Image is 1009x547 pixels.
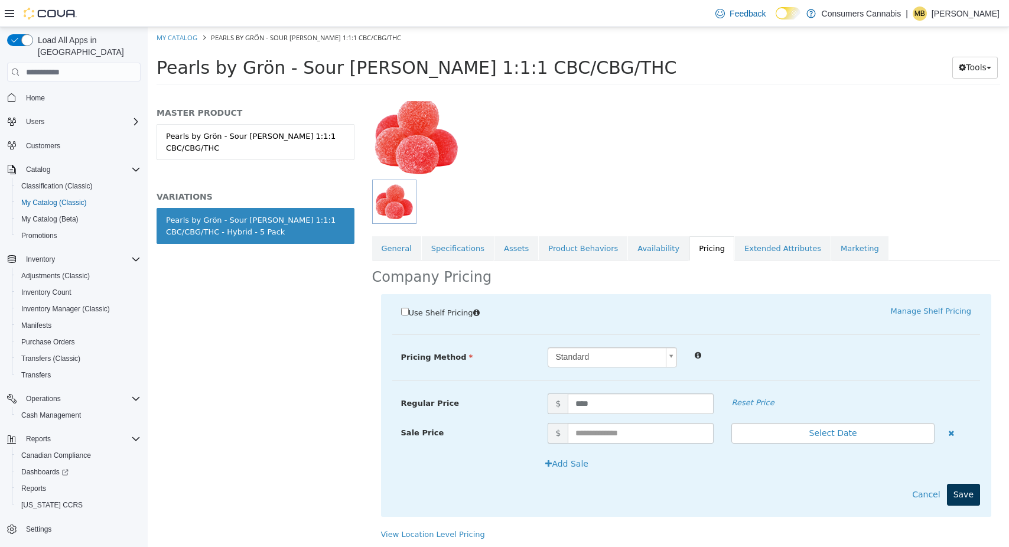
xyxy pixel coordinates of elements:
a: Pearls by Grön - Sour [PERSON_NAME] 1:1:1 CBC/CBG/THC [9,97,207,133]
h5: VARIATIONS [9,164,207,175]
a: Purchase Orders [17,335,80,349]
a: My Catalog (Beta) [17,212,83,226]
button: Transfers [12,367,145,383]
button: Settings [2,520,145,538]
button: My Catalog (Classic) [12,194,145,211]
a: Customers [21,139,65,153]
button: Reports [12,480,145,497]
a: Transfers (Classic) [17,351,85,366]
span: Home [26,93,45,103]
a: Cash Management [17,408,86,422]
span: Operations [26,394,61,403]
span: Pearls by Grön - Sour [PERSON_NAME] 1:1:1 CBC/CBG/THC [63,6,253,15]
button: Catalog [21,162,55,177]
h5: MASTER PRODUCT [9,80,207,91]
span: Feedback [730,8,766,19]
button: Customers [2,137,145,154]
span: Adjustments (Classic) [17,269,141,283]
span: Standard [401,321,513,340]
h2: Company Pricing [224,241,344,259]
span: Purchase Orders [17,335,141,349]
span: Manifests [21,321,51,330]
button: Catalog [2,161,145,178]
a: Settings [21,522,56,536]
span: Catalog [26,165,50,174]
a: Dashboards [17,465,73,479]
button: My Catalog (Beta) [12,211,145,227]
a: Dashboards [12,464,145,480]
button: Canadian Compliance [12,447,145,464]
a: Inventory Count [17,285,76,299]
span: Transfers (Classic) [17,351,141,366]
span: Regular Price [253,372,311,380]
button: Adjustments (Classic) [12,268,145,284]
span: Transfers [21,370,51,380]
span: Inventory Manager (Classic) [21,304,110,314]
a: Pricing [542,209,587,234]
button: Transfers (Classic) [12,350,145,367]
a: Reports [17,481,51,496]
span: My Catalog (Beta) [21,214,79,224]
button: Tools [805,30,850,51]
button: Operations [2,390,145,407]
span: My Catalog (Beta) [17,212,141,226]
span: Operations [21,392,141,406]
button: Cash Management [12,407,145,424]
button: Inventory Manager (Classic) [12,301,145,317]
button: Select Date [584,396,786,416]
span: Users [21,115,141,129]
button: Home [2,89,145,106]
span: Washington CCRS [17,498,141,512]
span: Reports [21,484,46,493]
button: Reports [21,432,56,446]
a: Manage Shelf Pricing [743,279,824,288]
a: View Location Level Pricing [233,503,337,512]
button: Users [21,115,49,129]
span: Transfers [17,368,141,382]
a: Classification (Classic) [17,179,97,193]
a: Marketing [683,209,741,234]
span: Classification (Classic) [17,179,141,193]
span: [US_STATE] CCRS [21,500,83,510]
span: Promotions [21,231,57,240]
div: Pearls by Grön - Sour [PERSON_NAME] 1:1:1 CBC/CBG/THC - Hybrid - 5 Pack [18,187,197,210]
button: Cancel [758,457,799,478]
span: Manifests [17,318,141,333]
span: Reports [21,432,141,446]
span: Dashboards [17,465,141,479]
a: Specifications [274,209,346,234]
a: Manifests [17,318,56,333]
a: Inventory Manager (Classic) [17,302,115,316]
p: [PERSON_NAME] [932,6,1000,21]
span: Transfers (Classic) [21,354,80,363]
button: Add Sale [391,426,447,448]
a: Transfers [17,368,56,382]
span: Reports [17,481,141,496]
a: Extended Attributes [587,209,683,234]
span: Inventory Manager (Classic) [17,302,141,316]
a: My Catalog (Classic) [17,196,92,210]
a: Assets [347,209,390,234]
p: | [906,6,908,21]
span: Inventory Count [17,285,141,299]
img: 150 [224,64,313,152]
a: My Catalog [9,6,50,15]
button: Save [799,457,832,478]
span: Use Shelf Pricing [261,281,326,290]
span: MB [914,6,925,21]
span: Customers [26,141,60,151]
div: Michael Bertani [913,6,927,21]
a: [US_STATE] CCRS [17,498,87,512]
span: Dashboards [21,467,69,477]
input: Use Shelf Pricing [253,281,261,288]
span: Classification (Classic) [21,181,93,191]
a: Promotions [17,229,62,243]
span: Promotions [17,229,141,243]
span: Inventory Count [21,288,71,297]
button: Purchase Orders [12,334,145,350]
span: Catalog [21,162,141,177]
span: Reports [26,434,51,444]
span: $ [400,366,420,387]
button: Inventory Count [12,284,145,301]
